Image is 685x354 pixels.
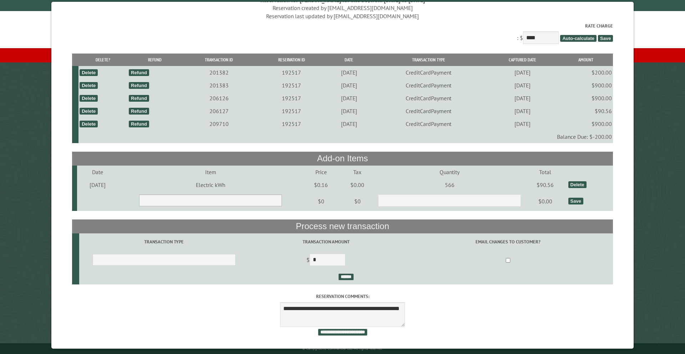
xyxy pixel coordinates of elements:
td: Balance Due: $-200.00 [78,130,613,143]
td: Price [303,166,339,178]
div: Delete [80,108,98,115]
th: Reservation ID [256,54,327,66]
label: Email changes to customer? [404,238,612,245]
th: Process new transaction [72,219,613,233]
td: $900.00 [559,117,613,130]
th: Transaction ID [182,54,256,66]
th: Add-on Items [72,152,613,165]
td: [DATE] [486,66,559,79]
div: : $ [72,22,613,46]
td: 566 [376,178,523,191]
div: Reservation last updated by [EMAIL_ADDRESS][DOMAIN_NAME] [72,12,613,20]
div: Delete [80,95,98,102]
div: Refund [129,69,149,76]
div: Refund [129,121,149,127]
td: $ [249,251,403,270]
td: [DATE] [327,79,371,92]
td: [DATE] [486,92,559,105]
td: $0 [303,191,339,211]
div: Delete [80,121,98,127]
label: Reservation comments: [72,293,613,300]
td: $0.00 [339,178,376,191]
td: [DATE] [486,117,559,130]
td: 201383 [182,79,256,92]
td: [DATE] [327,92,371,105]
td: [DATE] [327,66,371,79]
td: 206126 [182,92,256,105]
td: CreditCardPayment [371,66,486,79]
td: 192517 [256,105,327,117]
td: CreditCardPayment [371,117,486,130]
td: $200.00 [559,66,613,79]
td: 192517 [256,92,327,105]
td: $90.56 [559,105,613,117]
td: Tax [339,166,376,178]
td: $0.00 [523,191,567,211]
td: [DATE] [327,117,371,130]
th: Transaction Type [371,54,486,66]
div: Delete [568,181,587,188]
span: Auto-calculate [560,35,597,42]
th: Refund [128,54,182,66]
th: Date [327,54,371,66]
td: 192517 [256,79,327,92]
span: Save [598,35,613,42]
div: Delete [80,82,98,89]
td: 192517 [256,117,327,130]
label: Transaction Type [80,238,248,245]
td: Date [77,166,118,178]
div: Delete [80,69,98,76]
label: Transaction Amount [250,238,402,245]
label: Rate Charge [72,22,613,29]
div: Save [568,198,583,204]
td: 201382 [182,66,256,79]
td: CreditCardPayment [371,105,486,117]
td: [DATE] [486,79,559,92]
td: Quantity [376,166,523,178]
td: CreditCardPayment [371,79,486,92]
th: Amount [559,54,613,66]
td: [DATE] [486,105,559,117]
div: Refund [129,95,149,102]
td: $0 [339,191,376,211]
th: Delete? [78,54,128,66]
td: 206127 [182,105,256,117]
td: [DATE] [77,178,118,191]
td: $0.16 [303,178,339,191]
td: [DATE] [327,105,371,117]
td: Total [523,166,567,178]
td: $90.56 [523,178,567,191]
div: Refund [129,82,149,89]
td: 192517 [256,66,327,79]
td: Item [118,166,303,178]
small: © Campground Commander LLC. All rights reserved. [302,346,383,351]
div: Refund [129,108,149,115]
td: $900.00 [559,79,613,92]
th: Captured Date [486,54,559,66]
td: $900.00 [559,92,613,105]
td: 209710 [182,117,256,130]
div: Reservation created by [EMAIL_ADDRESS][DOMAIN_NAME] [72,4,613,12]
td: CreditCardPayment [371,92,486,105]
td: Electric kWh [118,178,303,191]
